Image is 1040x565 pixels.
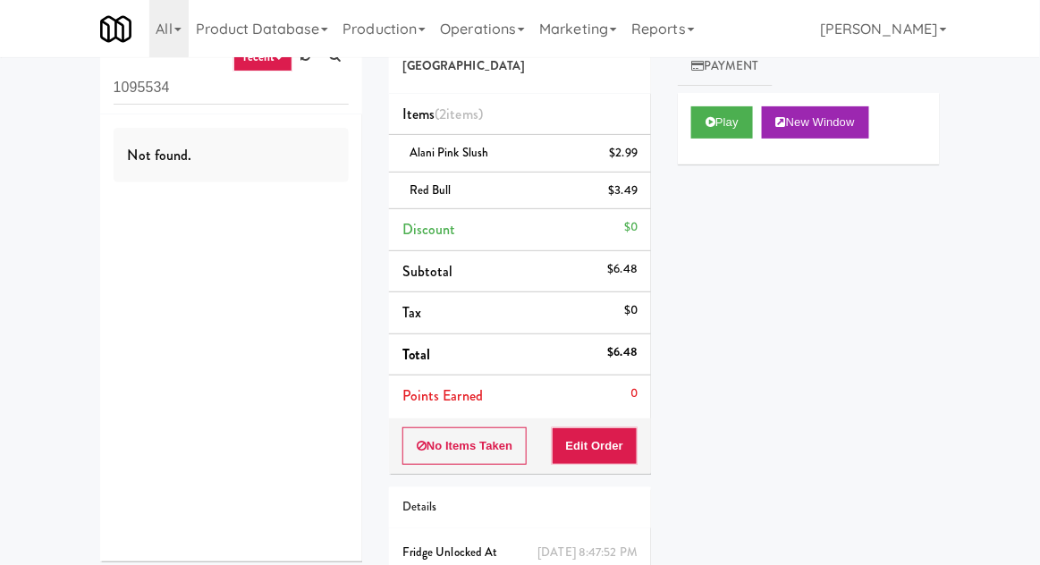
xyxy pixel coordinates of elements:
button: New Window [762,106,869,139]
h5: [GEOGRAPHIC_DATA] [402,60,638,73]
button: Play [691,106,753,139]
button: No Items Taken [402,427,528,465]
div: Fridge Unlocked At [402,542,638,564]
div: [DATE] 8:47:52 PM [537,542,638,564]
ng-pluralize: items [447,104,479,124]
div: $3.49 [609,180,638,202]
input: Search vision orders [114,72,349,105]
span: Tax [402,302,421,323]
img: Micromart [100,13,131,45]
div: $0 [624,216,638,239]
div: $0 [624,299,638,322]
div: $6.48 [608,258,638,281]
span: Not found. [128,145,192,165]
div: Details [402,496,638,519]
button: Edit Order [552,427,638,465]
span: Subtotal [402,261,453,282]
div: $2.99 [610,142,638,164]
div: $6.48 [608,342,638,364]
span: Discount [402,219,456,240]
div: 0 [630,383,638,405]
span: Red Bull [410,181,452,198]
span: (2 ) [435,104,483,124]
span: Total [402,344,431,365]
span: Items [402,104,483,124]
span: Alani Pink Slush [410,144,489,161]
a: Payment [678,46,773,87]
span: Points Earned [402,385,483,406]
